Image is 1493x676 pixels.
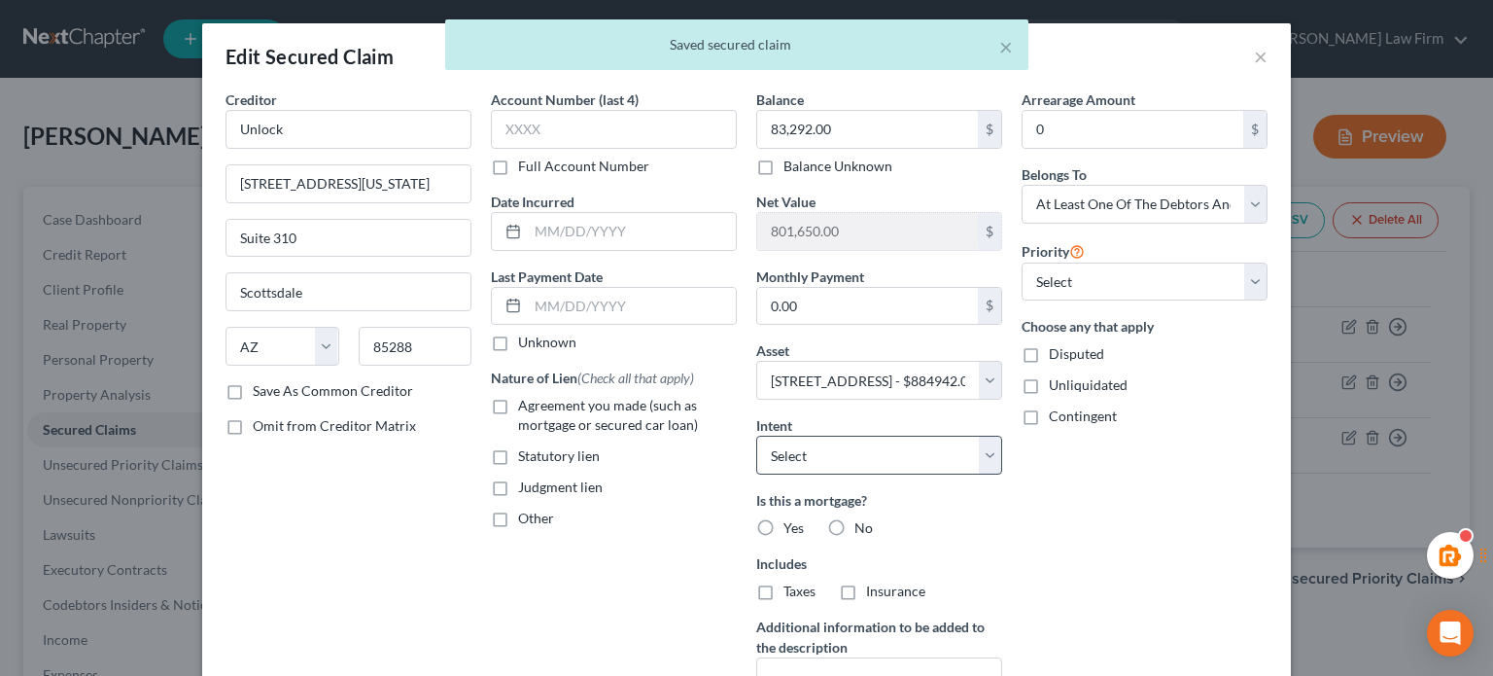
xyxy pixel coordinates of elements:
span: No [854,519,873,536]
div: $ [978,213,1001,250]
label: Is this a mortgage? [756,490,1002,511]
span: Insurance [866,583,925,599]
div: $ [978,288,1001,325]
label: Date Incurred [491,192,574,212]
input: Enter zip... [359,327,472,366]
label: Full Account Number [518,157,649,176]
input: MM/DD/YYYY [528,288,736,325]
input: Search creditor by name... [226,110,471,149]
input: 0.00 [757,111,978,148]
span: Contingent [1049,408,1117,424]
div: $ [978,111,1001,148]
span: Judgment lien [518,479,603,495]
label: Unknown [518,333,576,352]
span: Asset [756,342,789,359]
input: 0.00 [1023,111,1243,148]
label: Includes [756,553,1002,574]
label: Balance Unknown [783,157,892,176]
span: Yes [783,519,804,536]
label: Balance [756,89,804,110]
span: (Check all that apply) [577,370,694,386]
input: Apt, Suite, etc... [226,220,470,257]
span: Creditor [226,91,277,108]
label: Net Value [756,192,816,212]
div: Open Intercom Messenger [1427,610,1474,657]
label: Monthly Payment [756,267,864,287]
div: Saved secured claim [461,35,1013,54]
input: XXXX [491,110,737,149]
label: Intent [756,415,792,436]
span: Statutory lien [518,447,600,464]
label: Choose any that apply [1022,316,1267,337]
span: Unliquidated [1049,376,1128,393]
input: 0.00 [757,288,978,325]
div: $ [1243,111,1267,148]
input: Enter address... [226,165,470,202]
label: Arrearage Amount [1022,89,1135,110]
input: Enter city... [226,273,470,310]
label: Priority [1022,239,1085,263]
span: Taxes [783,583,816,599]
label: Account Number (last 4) [491,89,639,110]
input: 0.00 [757,213,978,250]
span: Belongs To [1022,166,1087,183]
button: × [999,35,1013,58]
label: Additional information to be added to the description [756,617,1002,658]
span: Other [518,510,554,526]
input: MM/DD/YYYY [528,213,736,250]
span: Agreement you made (such as mortgage or secured car loan) [518,397,698,433]
label: Save As Common Creditor [253,381,413,401]
span: Omit from Creditor Matrix [253,417,416,434]
span: Disputed [1049,345,1104,362]
label: Last Payment Date [491,267,603,287]
label: Nature of Lien [491,368,694,388]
